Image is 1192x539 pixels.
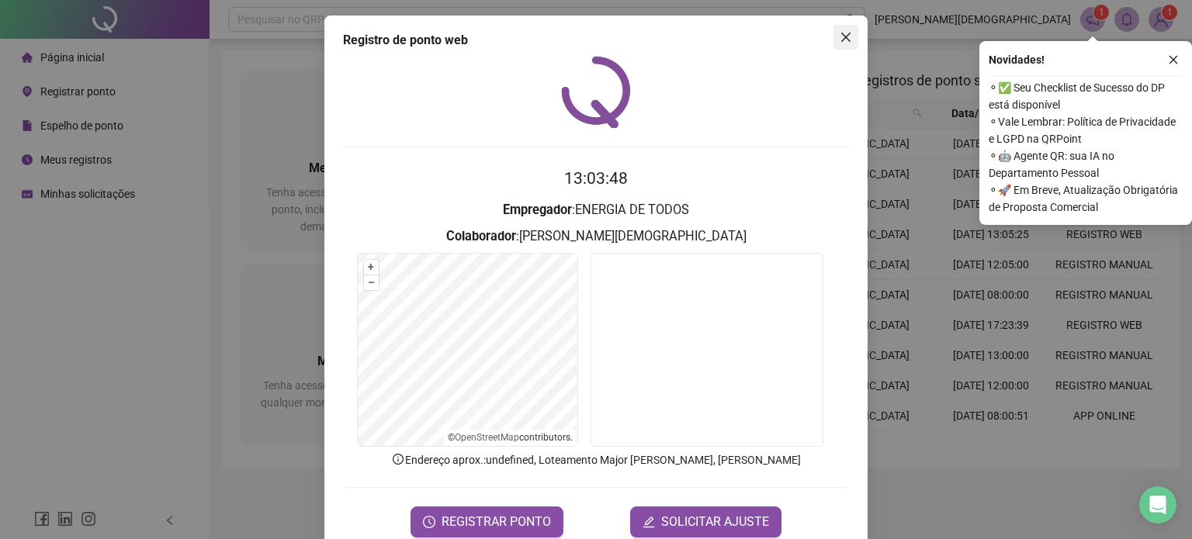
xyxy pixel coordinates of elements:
[833,25,858,50] button: Close
[989,181,1183,216] span: ⚬ 🚀 Em Breve, Atualização Obrigatória de Proposta Comercial
[1139,486,1176,523] div: Open Intercom Messenger
[343,31,849,50] div: Registro de ponto web
[391,452,405,466] span: info-circle
[343,451,849,468] p: Endereço aprox. : undefined, Loteamento Major [PERSON_NAME], [PERSON_NAME]
[448,432,573,443] li: © contributors.
[423,516,435,528] span: clock-circle
[989,51,1045,68] span: Novidades !
[661,513,769,531] span: SOLICITAR AJUSTE
[989,79,1183,113] span: ⚬ ✅ Seu Checklist de Sucesso do DP está disponível
[989,113,1183,147] span: ⚬ Vale Lembrar: Política de Privacidade e LGPD na QRPoint
[503,202,572,217] strong: Empregador
[643,516,655,528] span: edit
[1168,54,1179,65] span: close
[840,31,852,43] span: close
[630,506,781,537] button: editSOLICITAR AJUSTE
[446,229,516,244] strong: Colaborador
[989,147,1183,181] span: ⚬ 🤖 Agente QR: sua IA no Departamento Pessoal
[442,513,551,531] span: REGISTRAR PONTO
[561,56,631,128] img: QRPoint
[411,506,563,537] button: REGISTRAR PONTO
[343,200,849,220] h3: : ENERGIA DE TODOS
[564,169,628,188] time: 13:03:48
[455,432,519,443] a: OpenStreetMap
[343,226,849,247] h3: : [PERSON_NAME][DEMOGRAPHIC_DATA]
[364,275,379,290] button: –
[364,260,379,275] button: +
